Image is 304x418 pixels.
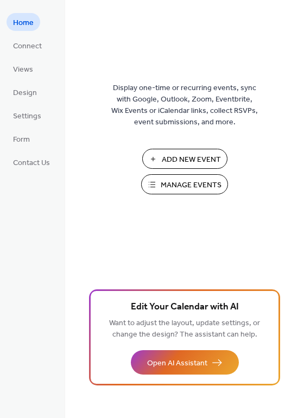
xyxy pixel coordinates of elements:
a: Home [7,13,40,31]
button: Manage Events [141,174,228,194]
a: Views [7,60,40,78]
span: Home [13,17,34,29]
a: Connect [7,36,48,54]
span: Manage Events [161,180,221,191]
span: Open AI Assistant [147,358,207,369]
a: Contact Us [7,153,56,171]
span: Edit Your Calendar with AI [131,300,239,315]
span: Want to adjust the layout, update settings, or change the design? The assistant can help. [109,316,260,342]
span: Design [13,87,37,99]
a: Design [7,83,43,101]
span: Connect [13,41,42,52]
button: Add New Event [142,149,227,169]
a: Settings [7,106,48,124]
span: Settings [13,111,41,122]
button: Open AI Assistant [131,350,239,375]
a: Form [7,130,36,148]
span: Form [13,134,30,145]
span: Display one-time or recurring events, sync with Google, Outlook, Zoom, Eventbrite, Wix Events or ... [111,83,258,128]
span: Contact Us [13,157,50,169]
span: Views [13,64,33,75]
span: Add New Event [162,154,221,166]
